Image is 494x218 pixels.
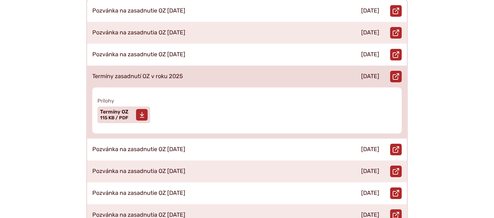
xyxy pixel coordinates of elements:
p: [DATE] [361,168,379,175]
p: [DATE] [361,29,379,36]
p: [DATE] [361,190,379,197]
span: 115 KB / PDF [100,115,128,121]
p: Pozvánka na zasadnutie OZ [DATE] [92,190,185,197]
p: Pozvánka na zasadnutia OZ [DATE] [92,168,185,175]
span: Termíny OZ [100,109,128,114]
a: Termíny OZ 115 KB / PDF [97,106,150,123]
p: Termíny zasadnutí OZ v roku 2025 [92,73,183,80]
p: [DATE] [361,73,379,80]
p: Pozvánka na zasadnutie OZ [DATE] [92,146,185,153]
p: [DATE] [361,146,379,153]
p: Pozvánka na zasadnutia OZ [DATE] [92,29,185,36]
p: [DATE] [361,51,379,58]
p: Pozvánka na zasadnutie OZ [DATE] [92,51,185,58]
p: Pozvánka na zasadnutie OZ [DATE] [92,7,185,14]
p: [DATE] [361,7,379,14]
span: Prílohy [97,98,397,104]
